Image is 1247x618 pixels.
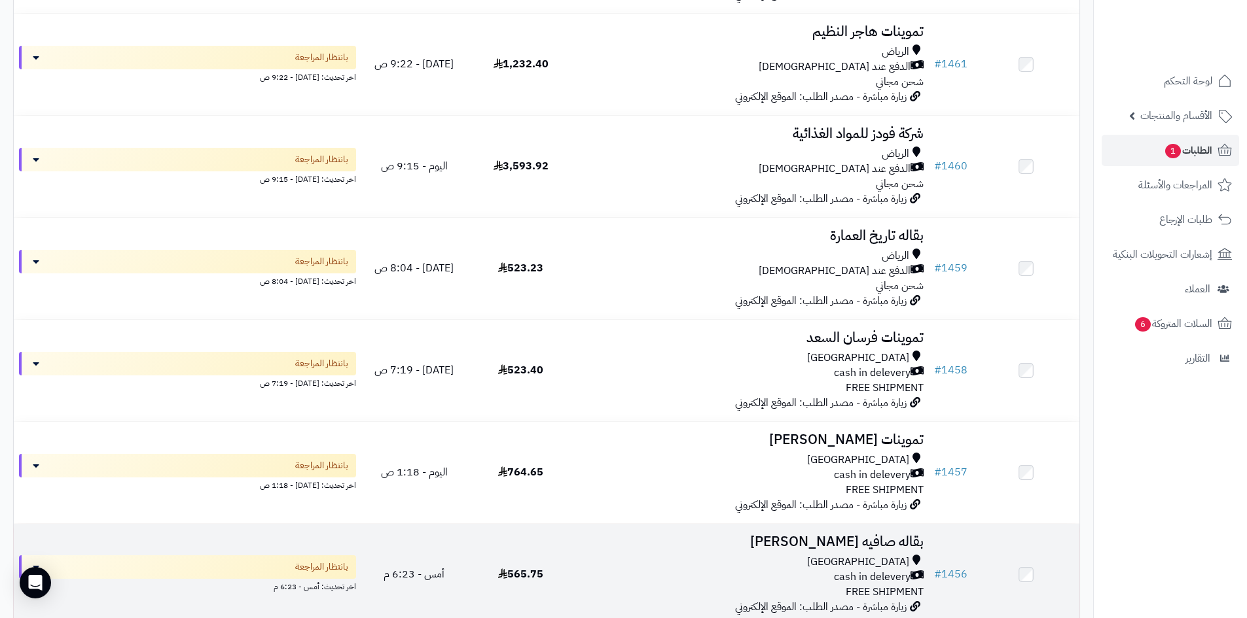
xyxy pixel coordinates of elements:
span: # [934,56,941,72]
a: #1459 [934,260,967,276]
span: # [934,260,941,276]
div: اخر تحديث: [DATE] - 7:19 ص [19,375,356,389]
span: الرياض [882,146,909,162]
span: بانتظار المراجعة [295,560,348,574]
span: # [934,158,941,174]
span: شحن مجاني [876,278,924,294]
div: اخر تحديث: [DATE] - 8:04 ص [19,273,356,287]
span: الرياض [882,44,909,60]
span: [GEOGRAPHIC_DATA] [807,351,909,366]
div: اخر تحديث: أمس - 6:23 م [19,579,356,592]
img: logo-2.png [1158,32,1235,60]
span: FREE SHIPMENT [846,482,924,498]
div: اخر تحديث: [DATE] - 9:15 ص [19,171,356,185]
span: cash in delevery [834,468,911,483]
span: الدفع عند [DEMOGRAPHIC_DATA] [759,60,911,75]
span: اليوم - 1:18 ص [381,464,448,480]
span: طلبات الإرجاع [1159,211,1212,229]
span: # [934,464,941,480]
span: شحن مجاني [876,176,924,192]
span: 6 [1135,317,1151,332]
h3: بقاله صافيه [PERSON_NAME] [579,534,924,549]
div: اخر تحديث: [DATE] - 9:22 ص [19,69,356,83]
span: الطلبات [1164,141,1212,160]
span: [GEOGRAPHIC_DATA] [807,555,909,570]
a: المراجعات والأسئلة [1102,169,1239,201]
a: #1461 [934,56,967,72]
span: FREE SHIPMENT [846,380,924,396]
h3: تموينات [PERSON_NAME] [579,432,924,447]
a: طلبات الإرجاع [1102,204,1239,235]
span: بانتظار المراجعة [295,51,348,64]
div: Open Intercom Messenger [20,567,51,598]
div: اخر تحديث: [DATE] - 1:18 ص [19,477,356,491]
span: إشعارات التحويلات البنكية [1113,245,1212,264]
span: 3,593.92 [494,158,549,174]
span: [DATE] - 9:22 ص [374,56,454,72]
span: بانتظار المراجعة [295,459,348,472]
span: زيارة مباشرة - مصدر الطلب: الموقع الإلكتروني [735,293,907,309]
span: السلات المتروكة [1134,315,1212,333]
a: #1456 [934,566,967,582]
a: #1458 [934,362,967,378]
span: 523.23 [498,260,543,276]
span: زيارة مباشرة - مصدر الطلب: الموقع الإلكتروني [735,89,907,105]
span: اليوم - 9:15 ص [381,158,448,174]
span: التقارير [1185,349,1210,368]
h3: بقاله تاريخ العمارة [579,228,924,243]
span: cash in delevery [834,366,911,381]
span: بانتظار المراجعة [295,357,348,370]
span: زيارة مباشرة - مصدر الطلب: الموقع الإلكتروني [735,497,907,513]
span: 1 [1165,144,1181,158]
span: العملاء [1185,280,1210,298]
span: 523.40 [498,362,543,378]
span: الرياض [882,249,909,264]
span: 565.75 [498,566,543,582]
a: #1457 [934,464,967,480]
a: السلات المتروكة6 [1102,308,1239,339]
a: الطلبات1 [1102,135,1239,166]
span: بانتظار المراجعة [295,153,348,166]
span: الأقسام والمنتجات [1140,107,1212,125]
a: #1460 [934,158,967,174]
span: # [934,566,941,582]
h3: تموينات هاجر النظيم [579,24,924,39]
a: لوحة التحكم [1102,65,1239,97]
span: الدفع عند [DEMOGRAPHIC_DATA] [759,162,911,177]
h3: شركة فودز للمواد الغذائية [579,126,924,141]
a: إشعارات التحويلات البنكية [1102,239,1239,270]
span: [DATE] - 8:04 ص [374,260,454,276]
span: شحن مجاني [876,74,924,90]
span: الدفع عند [DEMOGRAPHIC_DATA] [759,264,911,279]
span: [GEOGRAPHIC_DATA] [807,453,909,468]
span: زيارة مباشرة - مصدر الطلب: الموقع الإلكتروني [735,395,907,411]
span: 764.65 [498,464,543,480]
span: زيارة مباشرة - مصدر الطلب: الموقع الإلكتروني [735,191,907,207]
span: أمس - 6:23 م [384,566,444,582]
span: [DATE] - 7:19 ص [374,362,454,378]
a: التقارير [1102,343,1239,374]
span: 1,232.40 [494,56,549,72]
h3: تموينات فرسان السعد [579,330,924,345]
a: العملاء [1102,273,1239,305]
span: FREE SHIPMENT [846,584,924,600]
span: لوحة التحكم [1164,72,1212,90]
span: بانتظار المراجعة [295,255,348,268]
span: # [934,362,941,378]
span: المراجعات والأسئلة [1138,176,1212,194]
span: cash in delevery [834,570,911,585]
span: زيارة مباشرة - مصدر الطلب: الموقع الإلكتروني [735,599,907,615]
